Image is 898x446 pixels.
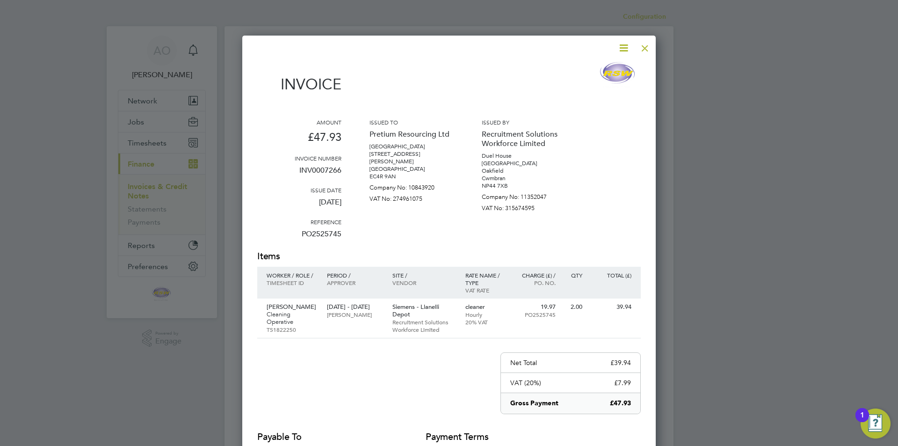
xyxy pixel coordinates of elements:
p: Vendor [392,279,456,286]
p: Total (£) [592,271,631,279]
div: 1 [860,415,864,427]
p: [GEOGRAPHIC_DATA] [369,143,454,150]
h2: Items [257,250,641,263]
p: PO2525745 [515,311,556,318]
p: Oakfield [482,167,566,175]
p: Cwmbran [482,175,566,182]
p: INV0007266 [257,162,341,186]
p: £47.93 [257,126,341,154]
p: [PERSON_NAME] [267,303,318,311]
h1: Invoice [257,75,341,93]
p: Period / [327,271,383,279]
img: rswltd-logo-remittance.png [596,61,641,89]
p: TS1822250 [267,326,318,333]
p: Duel House [GEOGRAPHIC_DATA] [482,152,566,167]
p: Pretium Resourcing Ltd [369,126,454,143]
p: [STREET_ADDRESS][PERSON_NAME] [369,150,454,165]
p: £47.93 [610,399,631,408]
p: VAT No: 315674595 [482,201,566,212]
p: Hourly [465,311,506,318]
p: Net Total [510,358,537,367]
p: [DATE] [257,194,341,218]
p: Cleaning Operative [267,311,318,326]
p: QTY [565,271,582,279]
p: cleaner [465,303,506,311]
p: VAT (20%) [510,379,541,387]
h3: Issued by [482,118,566,126]
p: £7.99 [614,379,631,387]
p: NP44 7XB [482,182,566,190]
p: PO2525745 [257,226,341,250]
p: Charge (£) / [515,271,556,279]
p: VAT No: 274961075 [369,191,454,203]
button: Open Resource Center, 1 new notification [861,409,891,439]
h3: Issued to [369,118,454,126]
p: Company No: 10843920 [369,180,454,191]
p: Rate name / type [465,271,506,286]
h2: Payment terms [426,431,510,444]
p: EC4R 9AN [369,173,454,180]
h3: Reference [257,218,341,226]
h2: Payable to [257,431,398,444]
p: Worker / Role / [267,271,318,279]
p: VAT rate [465,286,506,294]
p: Recruitment Solutions Workforce Limited [482,126,566,152]
h3: Amount [257,118,341,126]
p: Po. No. [515,279,556,286]
p: Siemens - Llanelli Depot [392,303,456,318]
p: Company No: 11352047 [482,190,566,201]
p: 39.94 [592,303,631,311]
p: 19.97 [515,303,556,311]
p: [GEOGRAPHIC_DATA] [369,165,454,173]
p: Recruitment Solutions Workforce Limited [392,318,456,333]
p: Gross Payment [510,399,558,408]
p: 20% VAT [465,318,506,326]
p: Approver [327,279,383,286]
p: Site / [392,271,456,279]
p: [DATE] - [DATE] [327,303,383,311]
p: 2.00 [565,303,582,311]
p: £39.94 [610,358,631,367]
p: [PERSON_NAME] [327,311,383,318]
h3: Issue date [257,186,341,194]
p: Timesheet ID [267,279,318,286]
h3: Invoice number [257,154,341,162]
